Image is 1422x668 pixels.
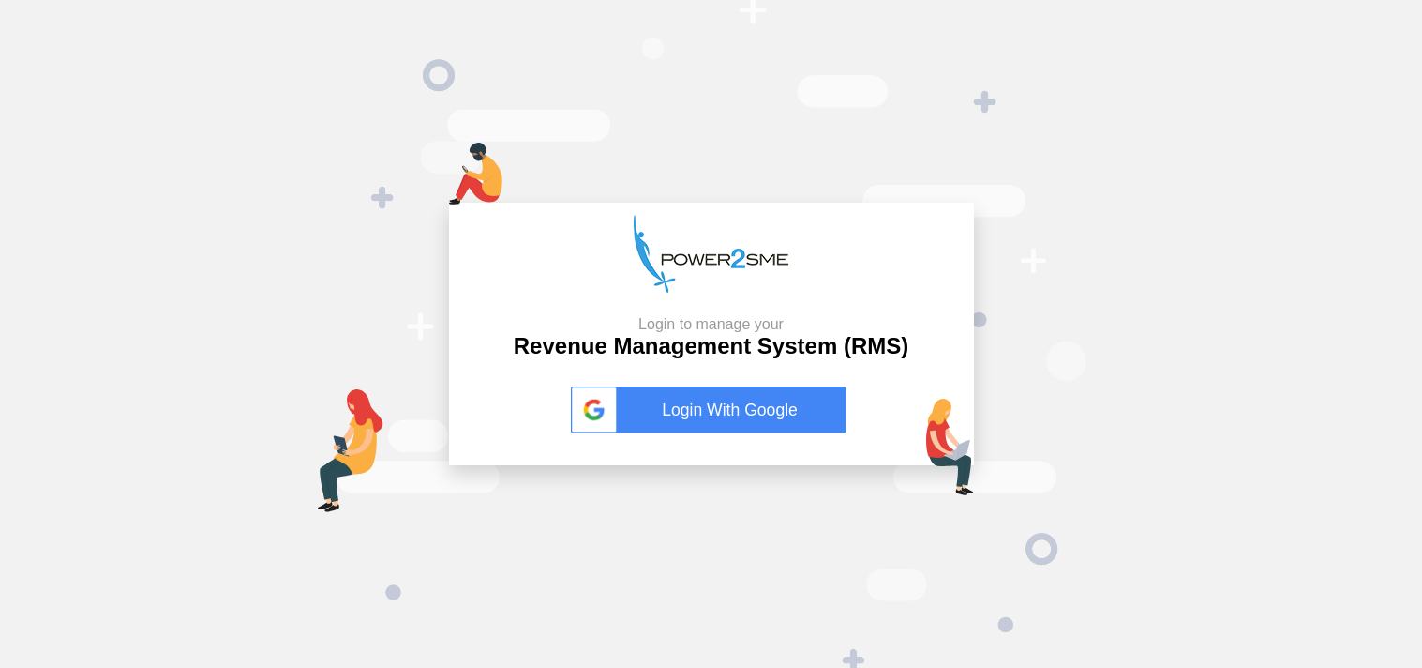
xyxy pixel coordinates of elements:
[318,389,383,512] img: tab-login.png
[571,387,852,433] a: Login With Google
[634,215,788,293] img: p2s_logo.png
[449,143,502,205] img: mob-login.png
[514,315,908,333] small: Login to manage your
[565,367,858,453] button: Login With Google
[926,399,974,495] img: lap-login.png
[514,315,908,360] h2: Revenue Management System (RMS)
